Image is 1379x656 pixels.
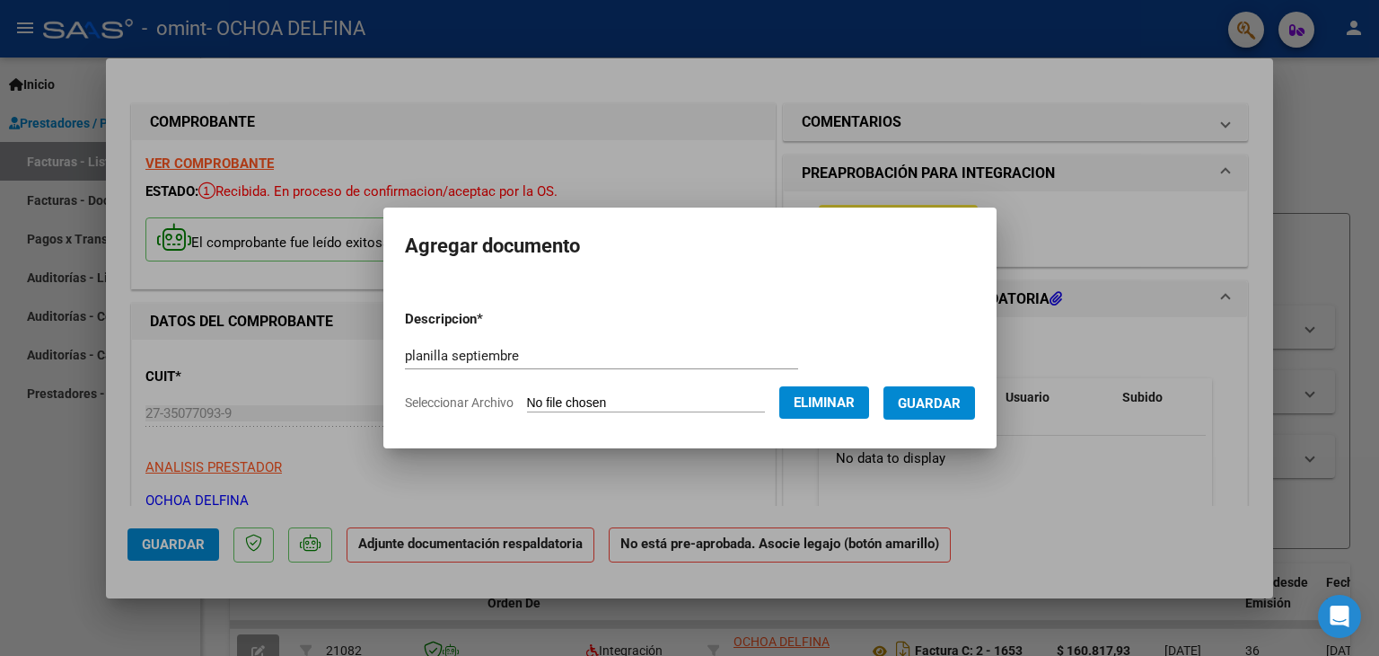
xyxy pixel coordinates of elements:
[405,395,514,410] span: Seleccionar Archivo
[898,395,961,412] span: Guardar
[883,386,975,420] button: Guardar
[405,309,576,330] p: Descripcion
[1318,595,1361,638] div: Open Intercom Messenger
[794,394,855,411] span: Eliminar
[405,229,975,263] h2: Agregar documento
[779,386,869,419] button: Eliminar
